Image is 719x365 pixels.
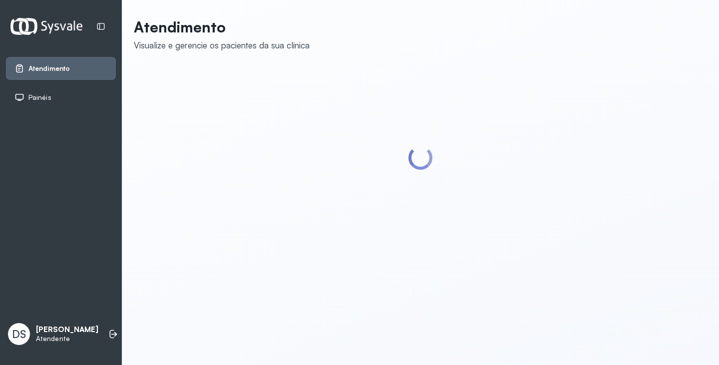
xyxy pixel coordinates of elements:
div: Visualize e gerencie os pacientes da sua clínica [134,40,310,50]
p: [PERSON_NAME] [36,325,98,335]
p: Atendente [36,335,98,343]
span: Atendimento [28,64,70,73]
a: Atendimento [14,63,107,73]
span: Painéis [28,93,51,102]
img: Logotipo do estabelecimento [10,18,82,34]
p: Atendimento [134,18,310,36]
